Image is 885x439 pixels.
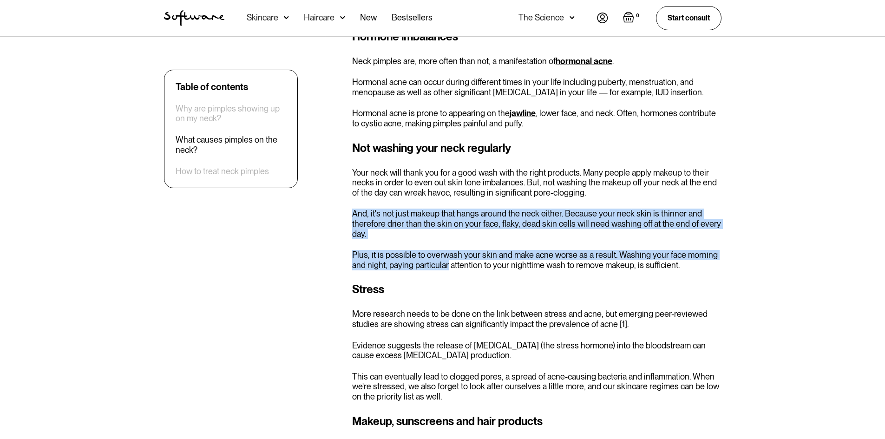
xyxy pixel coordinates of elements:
[340,13,345,22] img: arrow down
[352,108,721,128] p: Hormonal acne is prone to appearing on the , lower face, and neck. Often, hormones contribute to ...
[352,250,721,270] p: Plus, it is possible to overwash your skin and make acne worse as a result. Washing your face mor...
[623,12,641,25] a: Open empty cart
[352,168,721,198] p: Your neck will thank you for a good wash with the right products. Many people apply makeup to the...
[634,12,641,20] div: 0
[176,104,286,124] a: Why are pimples showing up on my neck?
[556,56,612,66] a: hormonal acne
[352,140,721,157] h3: Not washing your neck regularly
[570,13,575,22] img: arrow down
[518,13,564,22] div: The Science
[352,341,721,360] p: Evidence suggests the release of [MEDICAL_DATA] (the stress hormone) into the bloodstream can cau...
[352,309,721,329] p: More research needs to be done on the link between stress and acne, but emerging peer-reviewed st...
[656,6,721,30] a: Start consult
[176,135,286,155] a: What causes pimples on the neck?
[352,413,721,430] h3: Makeup, sunscreens and hair products
[352,209,721,239] p: And, it's not just makeup that hangs around the neck either. Because your neck skin is thinner an...
[352,77,721,97] p: Hormonal acne can occur during different times in your life including puberty, menstruation, and ...
[352,372,721,402] p: This can eventually lead to clogged pores, a spread of acne-causing bacteria and inflammation. Wh...
[176,166,269,177] a: How to treat neck pimples
[247,13,278,22] div: Skincare
[352,281,721,298] h3: Stress
[164,10,224,26] img: Software Logo
[164,10,224,26] a: home
[304,13,334,22] div: Haircare
[176,81,248,92] div: Table of contents
[352,56,721,66] p: Neck pimples are, more often than not, a manifestation of .
[510,108,536,118] a: jawline
[284,13,289,22] img: arrow down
